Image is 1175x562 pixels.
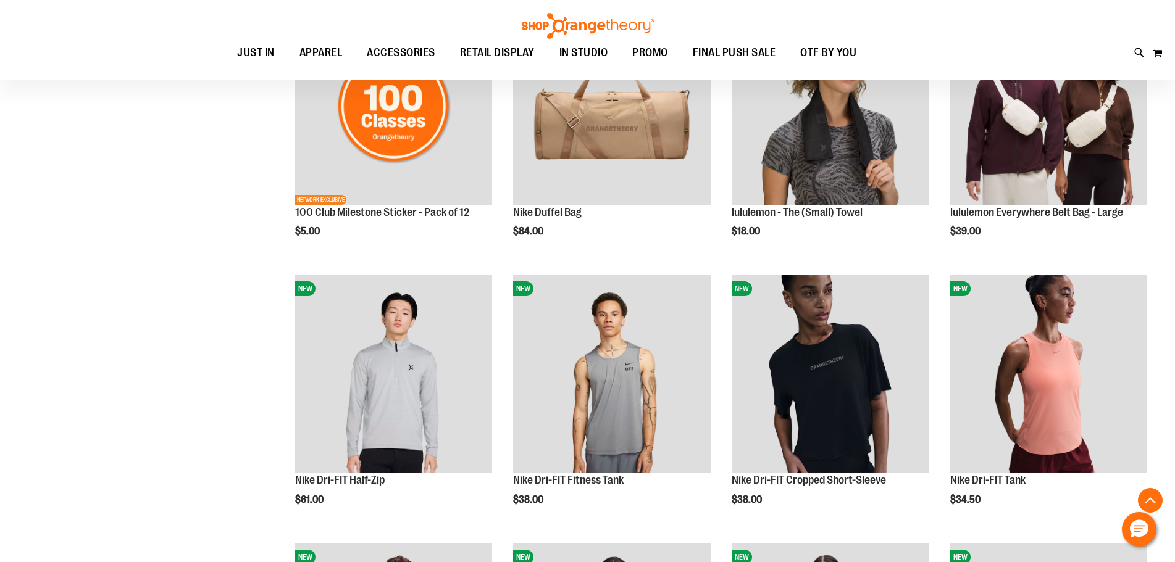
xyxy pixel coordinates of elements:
span: OTF BY YOU [800,39,856,67]
a: Nike Dri-FIT Cropped Short-Sleeve [732,474,886,486]
a: Nike Dri-FIT Cropped Short-SleeveNEW [732,275,929,474]
div: product [725,269,935,536]
a: JUST IN [225,39,287,67]
span: ACCESSORIES [367,39,435,67]
a: Nike Dri-FIT Fitness Tank [513,474,624,486]
span: $5.00 [295,226,322,237]
span: $61.00 [295,494,325,505]
a: Nike Dri-FIT Half-Zip [295,474,385,486]
span: NEW [950,281,971,296]
a: Nike Dri-FIT TankNEW [950,275,1147,474]
a: lululemon - The (Small) TowelNEW [732,7,929,206]
a: Nike Duffel BagNEW [513,7,710,206]
a: ACCESSORIES [354,39,448,67]
img: Nike Dri-FIT Fitness Tank [513,275,710,472]
span: JUST IN [237,39,275,67]
span: $18.00 [732,226,762,237]
a: lululemon Everywhere Belt Bag - LargeNEW [950,7,1147,206]
span: NEW [295,281,316,296]
span: $38.00 [732,494,764,505]
a: Nike Dri-FIT Fitness TankNEW [513,275,710,474]
img: Nike Dri-FIT Cropped Short-Sleeve [732,275,929,472]
div: product [944,1,1153,268]
div: product [289,1,498,268]
span: $38.00 [513,494,545,505]
a: FINAL PUSH SALE [680,39,788,67]
img: Nike Dri-FIT Half-Zip [295,275,492,472]
img: 100 Club Milestone Sticker - Pack of 12 [295,7,492,204]
div: product [944,269,1153,536]
a: APPAREL [287,39,355,67]
a: lululemon - The (Small) Towel [732,206,863,218]
span: FINAL PUSH SALE [693,39,776,67]
a: RETAIL DISPLAY [448,39,547,67]
a: 100 Club Milestone Sticker - Pack of 12 [295,206,469,218]
div: product [507,1,716,268]
a: 100 Club Milestone Sticker - Pack of 12NEWNETWORK EXCLUSIVE [295,7,492,206]
span: NEW [732,281,752,296]
div: product [507,269,716,536]
a: Nike Duffel Bag [513,206,582,218]
img: Nike Duffel Bag [513,7,710,204]
a: lululemon Everywhere Belt Bag - Large [950,206,1123,218]
img: lululemon Everywhere Belt Bag - Large [950,7,1147,204]
a: OTF BY YOU [788,39,869,67]
span: PROMO [632,39,668,67]
a: PROMO [620,39,680,67]
button: Hello, have a question? Let’s chat. [1122,512,1156,547]
a: Nike Dri-FIT Tank [950,474,1026,486]
span: $34.50 [950,494,982,505]
img: Shop Orangetheory [520,13,656,39]
a: IN STUDIO [547,39,621,67]
span: RETAIL DISPLAY [460,39,535,67]
div: product [725,1,935,268]
span: $39.00 [950,226,982,237]
button: Back To Top [1138,488,1163,513]
div: product [289,269,498,536]
span: NETWORK EXCLUSIVE [295,195,346,205]
span: IN STUDIO [559,39,608,67]
a: Nike Dri-FIT Half-ZipNEW [295,275,492,474]
span: NEW [513,281,533,296]
span: APPAREL [299,39,343,67]
img: Nike Dri-FIT Tank [950,275,1147,472]
img: lululemon - The (Small) Towel [732,7,929,204]
span: $84.00 [513,226,545,237]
